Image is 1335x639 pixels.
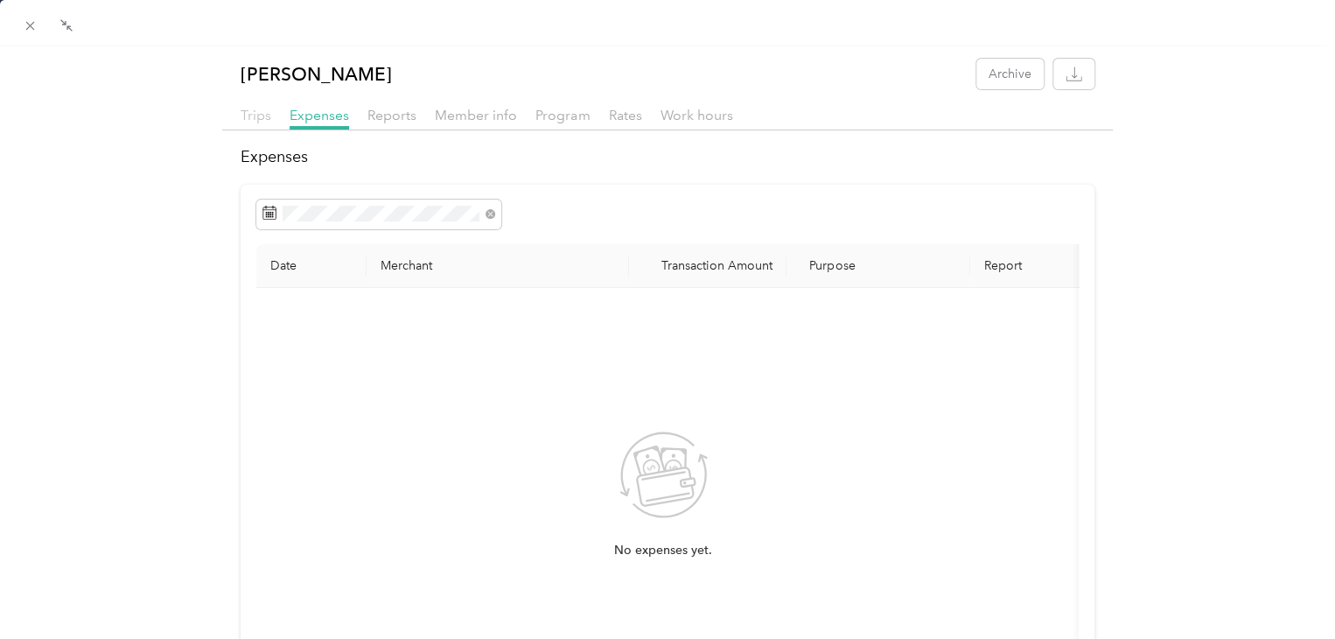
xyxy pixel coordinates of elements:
iframe: Everlance-gr Chat Button Frame [1237,541,1335,639]
h2: Expenses [241,145,1094,169]
th: Merchant [367,244,629,288]
span: Rates [608,107,641,123]
span: Program [535,107,590,123]
span: Reports [367,107,416,123]
span: Purpose [800,258,856,273]
span: Work hours [660,107,732,123]
span: Expenses [290,107,349,123]
th: Report [970,244,1145,288]
span: Trips [241,107,271,123]
span: Member info [435,107,517,123]
button: Archive [976,59,1044,89]
span: No expenses yet. [614,541,712,560]
th: Transaction Amount [629,244,786,288]
p: [PERSON_NAME] [241,59,392,89]
th: Date [256,244,367,288]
